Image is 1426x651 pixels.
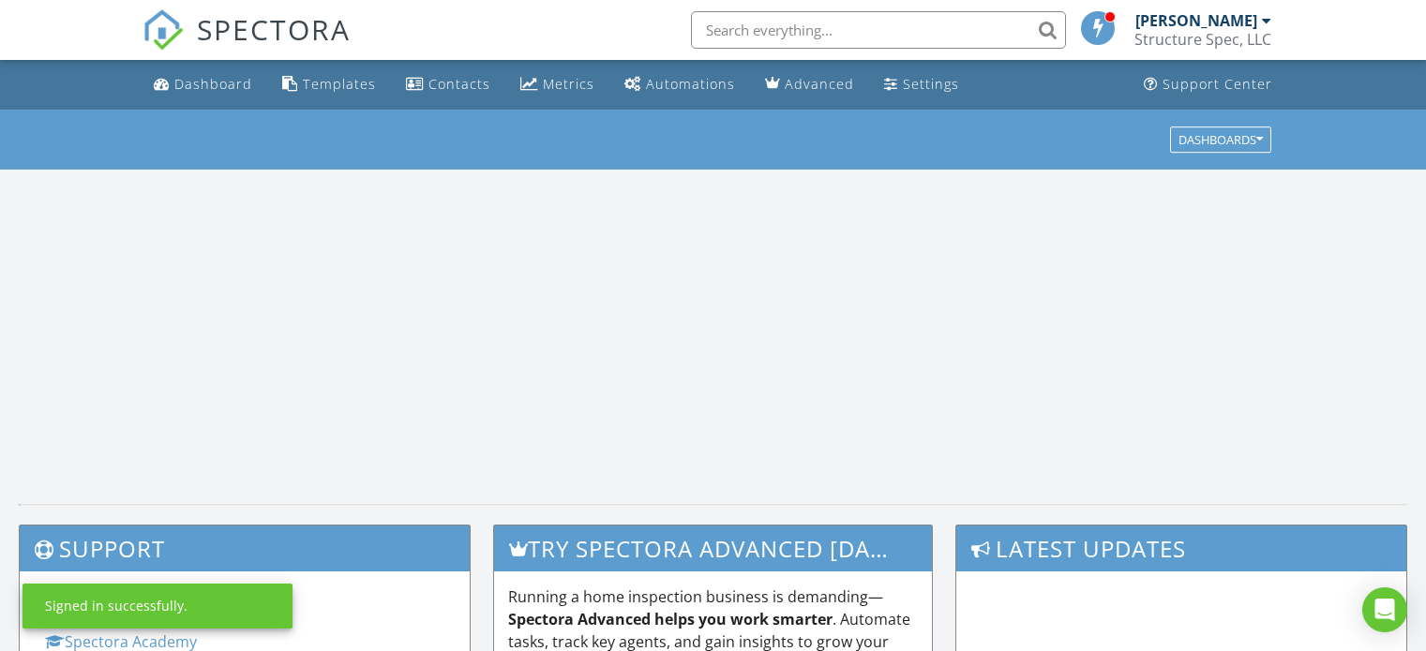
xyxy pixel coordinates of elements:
[513,67,602,102] a: Metrics
[398,67,498,102] a: Contacts
[1163,75,1272,93] div: Support Center
[143,25,351,65] a: SPECTORA
[20,525,470,571] h3: Support
[1135,11,1257,30] div: [PERSON_NAME]
[45,597,188,615] div: Signed in successfully.
[146,67,260,102] a: Dashboard
[617,67,743,102] a: Automations (Basic)
[543,75,594,93] div: Metrics
[877,67,967,102] a: Settings
[494,525,933,571] h3: Try spectora advanced [DATE]
[646,75,735,93] div: Automations
[428,75,490,93] div: Contacts
[1362,587,1407,632] div: Open Intercom Messenger
[785,75,854,93] div: Advanced
[275,67,383,102] a: Templates
[1136,67,1280,102] a: Support Center
[174,75,252,93] div: Dashboard
[143,9,184,51] img: The Best Home Inspection Software - Spectora
[1178,133,1263,146] div: Dashboards
[903,75,959,93] div: Settings
[691,11,1066,49] input: Search everything...
[758,67,862,102] a: Advanced
[956,525,1406,571] h3: Latest Updates
[1134,30,1271,49] div: Structure Spec, LLC
[508,609,833,629] strong: Spectora Advanced helps you work smarter
[45,609,250,629] a: Spectora YouTube Channel
[1170,126,1271,153] button: Dashboards
[197,9,351,49] span: SPECTORA
[303,75,376,93] div: Templates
